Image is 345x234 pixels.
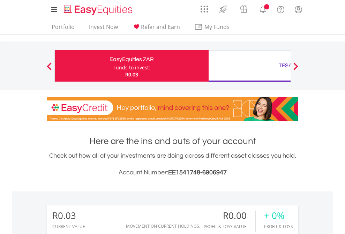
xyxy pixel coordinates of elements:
a: Portfolio [49,23,77,34]
button: Previous [42,66,56,73]
div: Profit & Loss Value [204,224,255,229]
a: My Profile [290,2,307,17]
div: CURRENT VALUE [52,224,85,229]
button: Next [289,66,303,73]
div: + 0% [264,211,293,221]
img: grid-menu-icon.svg [201,5,208,13]
img: EasyCredit Promotion Banner [47,97,298,121]
h3: Account Number: [47,168,298,178]
a: AppsGrid [196,2,213,13]
img: vouchers-v2.svg [238,3,249,15]
div: Funds to invest: [113,64,150,71]
span: R0.03 [125,71,138,78]
a: FAQ's and Support [272,2,290,16]
div: EasyEquities ZAR [59,54,204,64]
a: Refer and Earn [129,23,183,34]
a: Vouchers [233,2,254,15]
div: Profit & Loss [264,224,293,229]
a: Notifications [254,2,272,16]
span: My Funds [194,22,240,31]
h1: Here are the ins and outs of your account [47,135,298,148]
img: EasyEquities_Logo.png [62,4,135,16]
img: thrive-v2.svg [217,3,229,15]
div: Movement on Current Holdings: [126,224,200,228]
a: Invest Now [86,23,121,34]
a: Home page [61,2,135,16]
div: R0.00 [204,211,255,221]
span: EE1541748-6906947 [168,169,227,176]
div: Check out how all of your investments are doing across different asset classes you hold. [47,151,298,178]
div: R0.03 [52,211,85,221]
span: Refer and Earn [141,23,180,31]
